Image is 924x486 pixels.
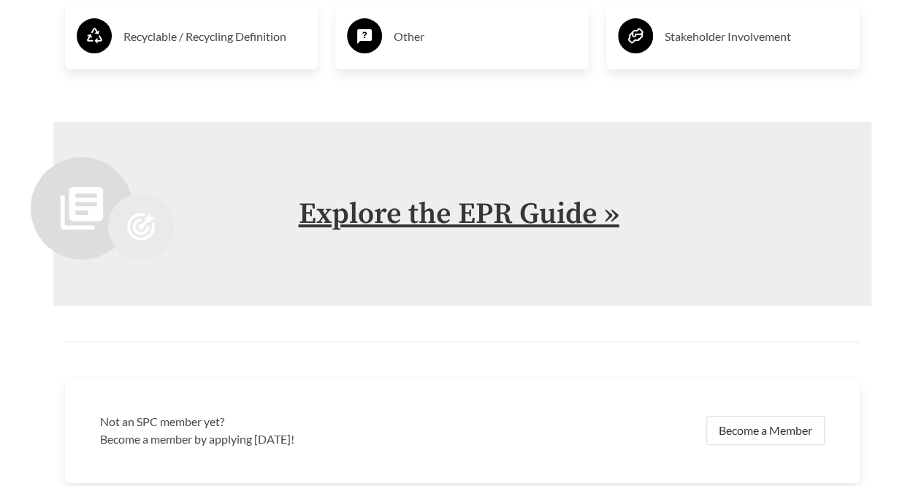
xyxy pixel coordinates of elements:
[665,25,848,48] h3: Stakeholder Involvement
[394,25,577,48] h3: Other
[100,430,454,448] p: Become a member by applying [DATE]!
[706,416,825,445] a: Become a Member
[100,413,454,430] h3: Not an SPC member yet?
[299,196,619,232] a: Explore the EPR Guide »
[123,25,307,48] h3: Recyclable / Recycling Definition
